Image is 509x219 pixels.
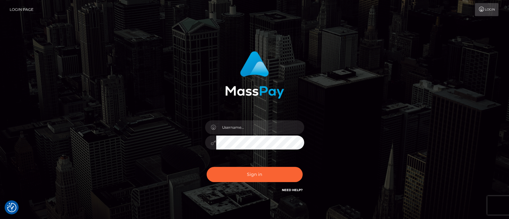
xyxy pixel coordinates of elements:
button: Sign in [207,167,303,182]
a: Login Page [10,3,33,16]
a: Login [475,3,498,16]
img: MassPay Login [225,51,284,99]
img: Revisit consent button [7,203,16,212]
button: Consent Preferences [7,203,16,212]
input: Username... [216,120,304,134]
a: Need Help? [282,188,303,192]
